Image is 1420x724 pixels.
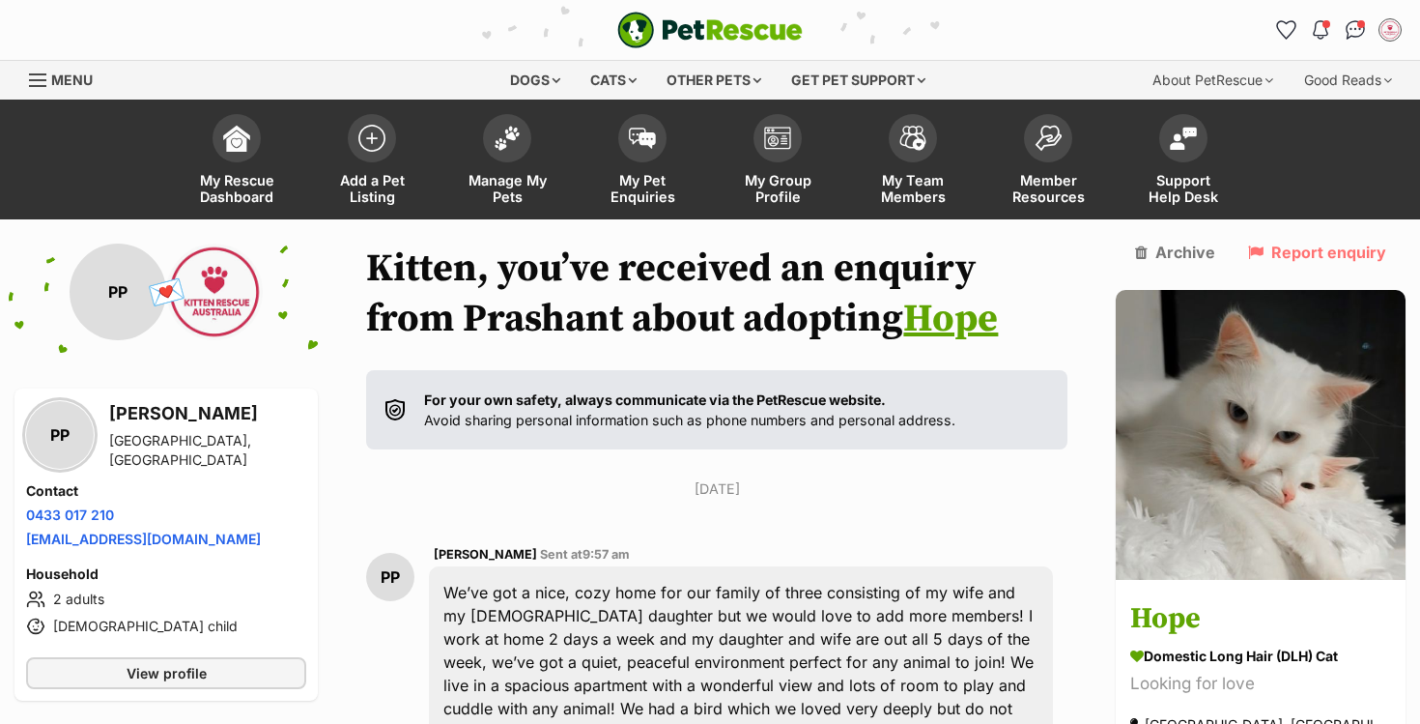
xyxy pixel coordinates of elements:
[1116,104,1251,219] a: Support Help Desk
[845,104,980,219] a: My Team Members
[764,127,791,150] img: group-profile-icon-3fa3cf56718a62981997c0bc7e787c4b2cf8bcc04b72c1350f741eb67cf2f40e.svg
[653,61,775,100] div: Other pets
[577,61,650,100] div: Cats
[26,588,306,611] li: 2 adults
[617,12,803,48] a: PetRescue
[1270,14,1406,45] ul: Account quick links
[1130,672,1391,698] div: Looking for love
[193,172,280,205] span: My Rescue Dashboard
[109,431,306,470] div: [GEOGRAPHIC_DATA], [GEOGRAPHIC_DATA]
[1313,20,1328,40] img: notifications-46538b983faf8c2785f20acdc204bb7945ddae34d4c08c2a6579f10ce5e182be.svg
[734,172,821,205] span: My Group Profile
[599,172,686,205] span: My Pet Enquiries
[70,244,166,340] div: PP
[26,615,306,638] li: [DEMOGRAPHIC_DATA] child
[629,128,656,149] img: pet-enquiries-icon-7e3ad2cf08bfb03b45e93fb7055b45f3efa6380592205ae92323e6603595dc1f.svg
[366,244,1067,344] h1: Kitten, you’ve received an enquiry from Prashant about adopting
[899,126,926,151] img: team-members-icon-5396bd8760b3fe7c0b43da4ab00e1e3bb1a5d9ba89233759b79545d2d3fc5d0d.svg
[1116,290,1406,580] img: Hope
[145,272,188,313] span: 💌
[26,401,94,469] div: PP
[1305,14,1336,45] button: Notifications
[617,12,803,48] img: logo-e224e6f780fb5917bec1dbf3a21bbac754714ae5b6737aabdf751b685950b380.svg
[980,104,1116,219] a: Member Resources
[1270,14,1301,45] a: Favourites
[778,61,939,100] div: Get pet support
[26,565,306,584] h4: Household
[304,104,440,219] a: Add a Pet Listing
[494,126,521,151] img: manage-my-pets-icon-02211641906a0b7f246fdf0571729dbe1e7629f14944591b6c1af311fb30b64b.svg
[903,295,998,343] a: Hope
[869,172,956,205] span: My Team Members
[1346,20,1366,40] img: chat-41dd97257d64d25036548639549fe6c8038ab92f7586957e7f3b1b290dea8141.svg
[1380,20,1400,40] img: Kitten Rescue Australia Inc profile pic
[540,547,630,562] span: Sent at
[464,172,551,205] span: Manage My Pets
[26,481,306,501] h4: Contact
[26,531,261,547] a: [EMAIL_ADDRESS][DOMAIN_NAME]
[127,663,207,683] span: View profile
[440,104,575,219] a: Manage My Pets
[358,125,385,152] img: add-pet-listing-icon-0afa8454b4691262ce3f59096e99ab1cd57d4a30225e0717b998d2c9b9846f56.svg
[366,553,414,601] div: PP
[29,61,106,96] a: Menu
[1248,244,1386,261] a: Report enquiry
[1375,14,1406,45] button: My account
[575,104,710,219] a: My Pet Enquiries
[1140,172,1227,205] span: Support Help Desk
[328,172,415,205] span: Add a Pet Listing
[710,104,845,219] a: My Group Profile
[1340,14,1371,45] a: Conversations
[1291,61,1406,100] div: Good Reads
[366,478,1067,499] p: [DATE]
[223,125,250,152] img: dashboard-icon-eb2f2d2d3e046f16d808141f083e7271f6b2e854fb5c12c21221c1fb7104beca.svg
[1170,127,1197,150] img: help-desk-icon-fdf02630f3aa405de69fd3d07c3f3aa587a6932b1a1747fa1d2bba05be0121f9.svg
[26,507,114,523] a: 0433 017 210
[1135,244,1215,261] a: Archive
[26,657,306,689] a: View profile
[1130,647,1391,667] div: Domestic Long Hair (DLH) Cat
[51,72,93,88] span: Menu
[1005,172,1092,205] span: Member Resources
[169,104,304,219] a: My Rescue Dashboard
[109,400,306,427] h3: [PERSON_NAME]
[424,391,886,408] strong: For your own safety, always communicate via the PetRescue website.
[424,390,955,431] p: Avoid sharing personal information such as phone numbers and personal address.
[434,547,537,562] span: [PERSON_NAME]
[1139,61,1287,100] div: About PetRescue
[166,244,263,340] img: Kitten Rescue Australia profile pic
[497,61,574,100] div: Dogs
[1035,125,1062,151] img: member-resources-icon-8e73f808a243e03378d46382f2149f9095a855e16c252ad45f914b54edf8863c.svg
[582,547,630,562] span: 9:57 am
[1130,598,1391,642] h3: Hope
